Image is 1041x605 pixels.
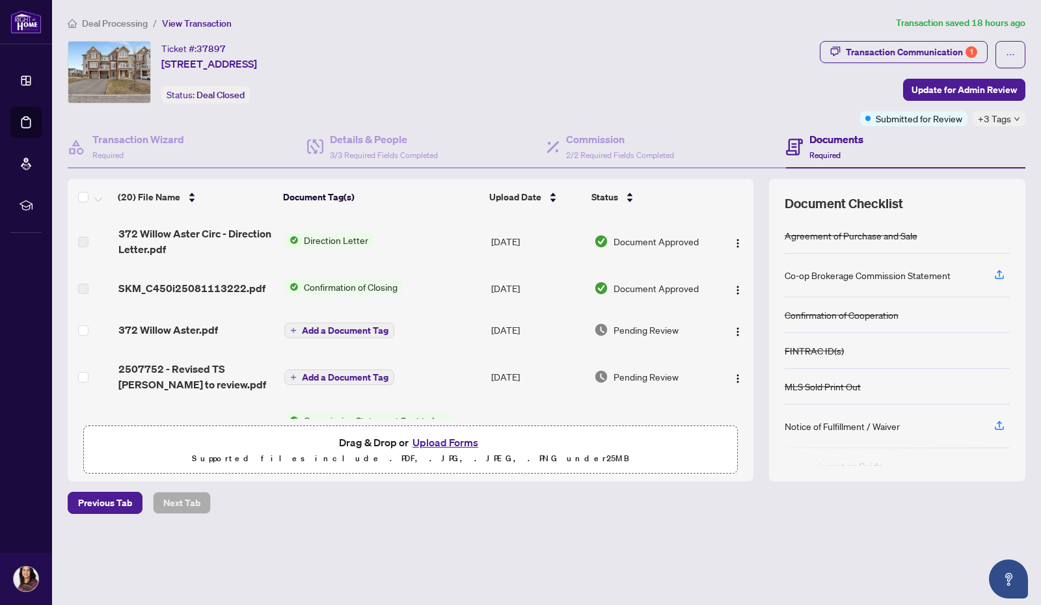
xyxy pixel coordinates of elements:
img: Logo [733,327,743,337]
div: MLS Sold Print Out [785,379,861,394]
td: [DATE] [486,403,589,459]
img: Status Icon [284,280,299,294]
span: Required [92,150,124,160]
th: (20) File Name [113,179,278,215]
span: Previous Tab [78,492,132,513]
button: Previous Tab [68,492,142,514]
span: down [1014,116,1020,122]
span: Confirmation of Closing [299,280,403,294]
span: ellipsis [1006,50,1015,59]
img: Document Status [594,234,608,249]
span: +3 Tags [978,111,1011,126]
span: Add a Document Tag [302,373,388,382]
button: Next Tab [153,492,211,514]
div: FINTRAC ID(s) [785,343,844,358]
span: 37897 [196,43,226,55]
span: home [68,19,77,28]
div: Agreement of Purchase and Sale [785,228,917,243]
h4: Documents [809,131,863,147]
th: Document Tag(s) [278,179,484,215]
img: IMG-X12087856_1.jpg [68,42,150,103]
span: SKM_C450i25081113222.pdf [118,280,265,296]
span: Document Approved [614,234,699,249]
div: Status: [161,86,250,103]
span: 372 Willow Aster Circ - Direction Letter.pdf [118,226,274,257]
td: [DATE] [486,267,589,309]
th: Status [586,179,714,215]
span: [STREET_ADDRESS] [161,56,257,72]
span: Update for Admin Review [912,79,1017,100]
button: Status IconDirection Letter [284,233,373,247]
div: 1 [966,46,977,58]
td: [DATE] [486,215,589,267]
td: [DATE] [486,309,589,351]
button: Logo [727,319,748,340]
li: / [153,16,157,31]
button: Add a Document Tag [284,370,394,385]
span: 3/3 Required Fields Completed [330,150,438,160]
th: Upload Date [484,179,586,215]
span: Direction Letter [299,233,373,247]
img: Document Status [594,281,608,295]
span: Status [591,190,618,204]
img: Logo [733,285,743,295]
button: Upload Forms [409,434,482,451]
span: 372 Willow Aster.pdf [118,322,218,338]
article: Transaction saved 18 hours ago [896,16,1025,31]
button: Add a Document Tag [284,323,394,338]
button: Logo [727,231,748,252]
img: Logo [733,373,743,384]
button: Update for Admin Review [903,79,1025,101]
img: Document Status [594,370,608,384]
span: Submitted for Review [876,111,962,126]
button: Status IconCommission Statement Sent to Lawyer [284,413,453,448]
div: Transaction Communication [846,42,977,62]
span: Drag & Drop orUpload FormsSupported files include .PDF, .JPG, .JPEG, .PNG under25MB [84,426,737,474]
button: Logo [727,366,748,387]
div: Ticket #: [161,41,226,56]
div: Confirmation of Cooperation [785,308,899,322]
p: Supported files include .PDF, .JPG, .JPEG, .PNG under 25 MB [92,451,729,466]
span: 2507752 - Revised TS [PERSON_NAME] to review.pdf [118,361,274,392]
img: Logo [733,238,743,249]
div: Co-op Brokerage Commission Statement [785,268,951,282]
button: Open asap [989,559,1028,598]
span: Drag & Drop or [339,434,482,451]
span: Document Checklist [785,195,903,213]
button: Logo [727,278,748,299]
span: Pending Review [614,370,679,384]
span: View Transaction [162,18,232,29]
span: Deal Processing [82,18,148,29]
h4: Commission [566,131,674,147]
span: (20) File Name [118,190,180,204]
div: Notice of Fulfillment / Waiver [785,419,900,433]
span: Upload Date [489,190,541,204]
h4: Transaction Wizard [92,131,184,147]
button: Add a Document Tag [284,369,394,386]
img: Status Icon [284,413,299,427]
span: 2/2 Required Fields Completed [566,150,674,160]
span: Required [809,150,841,160]
span: plus [290,327,297,334]
span: Deal Closed [196,89,245,101]
span: plus [290,374,297,381]
button: Add a Document Tag [284,322,394,339]
img: Profile Icon [14,567,38,591]
span: Add a Document Tag [302,326,388,335]
button: Transaction Communication1 [820,41,988,63]
button: Status IconConfirmation of Closing [284,280,403,294]
span: Document Approved [614,281,699,295]
img: Status Icon [284,233,299,247]
td: [DATE] [486,351,589,403]
span: Pending Review [614,323,679,337]
h4: Details & People [330,131,438,147]
img: logo [10,10,42,34]
img: Document Status [594,323,608,337]
span: Commission Statement Sent to Lawyer [299,413,453,427]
